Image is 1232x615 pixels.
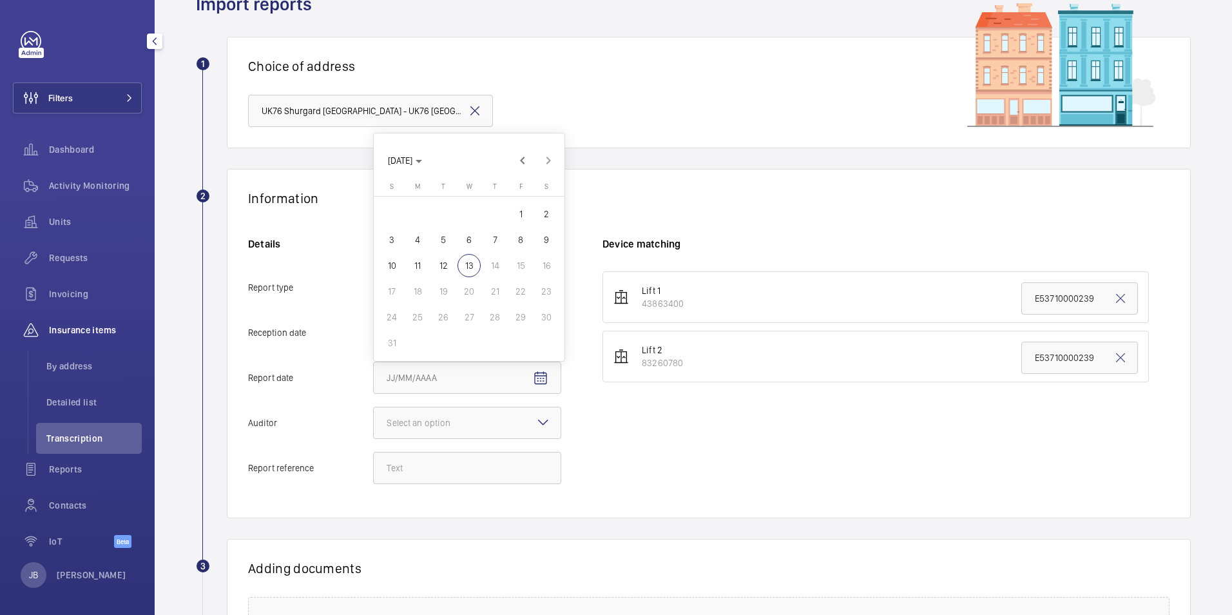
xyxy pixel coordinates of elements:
[534,201,559,227] button: August 2, 2025
[406,306,429,329] span: 25
[483,228,506,251] span: 7
[379,227,405,253] button: August 3, 2025
[535,254,558,277] span: 16
[405,304,430,330] button: August 25, 2025
[508,227,534,253] button: August 8, 2025
[380,228,403,251] span: 3
[467,182,472,191] span: W
[380,254,403,277] span: 10
[405,278,430,304] button: August 18, 2025
[432,280,455,303] span: 19
[482,227,508,253] button: August 7, 2025
[482,304,508,330] button: August 28, 2025
[430,304,456,330] button: August 26, 2025
[379,304,405,330] button: August 24, 2025
[493,182,497,191] span: T
[430,278,456,304] button: August 19, 2025
[535,306,558,329] span: 30
[406,254,429,277] span: 11
[544,182,548,191] span: S
[379,278,405,304] button: August 17, 2025
[482,253,508,278] button: August 14, 2025
[432,306,455,329] span: 26
[430,253,456,278] button: August 12, 2025
[456,278,482,304] button: August 20, 2025
[457,280,481,303] span: 20
[483,254,506,277] span: 14
[535,280,558,303] span: 23
[380,331,403,355] span: 31
[457,228,481,251] span: 6
[510,148,535,173] button: Previous month
[457,254,481,277] span: 13
[519,182,523,191] span: F
[380,280,403,303] span: 17
[456,227,482,253] button: August 6, 2025
[405,227,430,253] button: August 4, 2025
[509,254,532,277] span: 15
[509,306,532,329] span: 29
[534,304,559,330] button: August 30, 2025
[379,330,405,356] button: August 31, 2025
[383,149,427,172] button: Choose month and year
[534,227,559,253] button: August 9, 2025
[388,155,412,166] span: [DATE]
[509,202,532,226] span: 1
[456,253,482,278] button: August 13, 2025
[432,228,455,251] span: 5
[415,182,420,191] span: M
[483,280,506,303] span: 21
[430,227,456,253] button: August 5, 2025
[379,253,405,278] button: August 10, 2025
[457,306,481,329] span: 27
[508,201,534,227] button: August 1, 2025
[441,182,445,191] span: T
[406,280,429,303] span: 18
[508,253,534,278] button: August 15, 2025
[406,228,429,251] span: 4
[534,253,559,278] button: August 16, 2025
[483,306,506,329] span: 28
[534,278,559,304] button: August 23, 2025
[390,182,394,191] span: S
[509,228,532,251] span: 8
[535,202,558,226] span: 2
[405,253,430,278] button: August 11, 2025
[456,304,482,330] button: August 27, 2025
[380,306,403,329] span: 24
[508,304,534,330] button: August 29, 2025
[509,280,532,303] span: 22
[432,254,455,277] span: 12
[482,278,508,304] button: August 21, 2025
[508,278,534,304] button: August 22, 2025
[535,228,558,251] span: 9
